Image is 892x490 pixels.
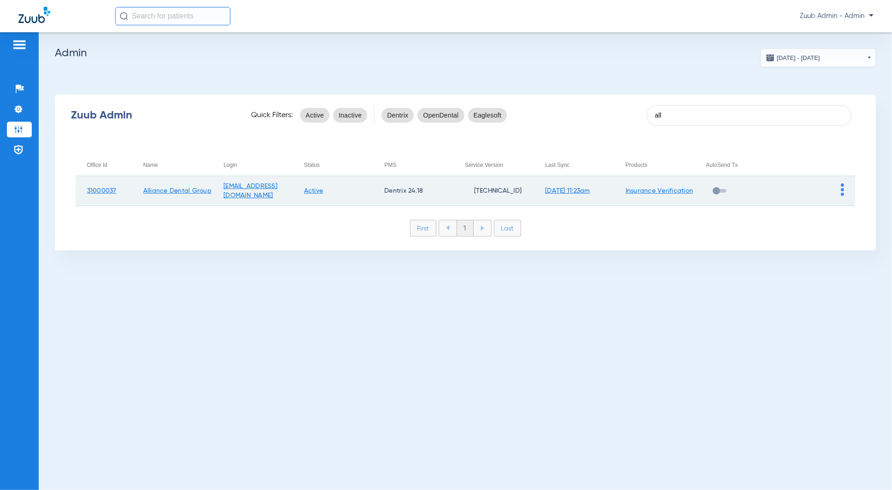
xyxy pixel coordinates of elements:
[545,160,614,170] div: Last Sync
[384,160,396,170] div: PMS
[474,111,502,120] span: Eaglesoft
[646,105,852,126] input: SEARCH office ID, email, name
[841,183,844,196] img: group-dot-blue.svg
[223,183,277,199] a: [EMAIL_ADDRESS][DOMAIN_NAME]
[626,160,647,170] div: Products
[545,160,569,170] div: Last Sync
[251,111,293,120] span: Quick Filters:
[381,106,507,124] mat-chip-listbox: pms-filters
[761,48,876,67] button: [DATE] - [DATE]
[706,160,738,170] div: AutoSend Tx
[120,12,128,20] img: Search Icon
[87,188,117,194] a: 31000037
[305,111,324,120] span: Active
[71,111,235,120] div: Zuub Admin
[626,160,695,170] div: Products
[373,176,453,206] td: Dentrix 24.18
[143,160,158,170] div: Name
[626,188,693,194] a: Insurance Verification
[300,106,367,124] mat-chip-listbox: status-filters
[304,160,320,170] div: Status
[223,160,293,170] div: Login
[766,53,775,62] img: date.svg
[494,220,521,236] li: Last
[143,188,211,194] a: Alliance Dental Group
[304,160,373,170] div: Status
[18,7,50,23] img: Zuub Logo
[87,160,132,170] div: Office Id
[423,111,458,120] span: OpenDental
[481,226,484,230] img: arrow-right-blue.svg
[706,160,775,170] div: AutoSend Tx
[410,220,436,236] li: First
[457,220,474,236] li: 1
[55,48,876,58] h2: Admin
[223,160,237,170] div: Login
[87,160,107,170] div: Office Id
[115,7,230,25] input: Search for patients
[446,225,450,230] img: arrow-left-blue.svg
[384,160,453,170] div: PMS
[339,111,362,120] span: Inactive
[12,39,27,50] img: hamburger-icon
[453,176,534,206] td: [TECHNICAL_ID]
[465,160,534,170] div: Service Version
[800,12,874,21] span: Zuub Admin - Admin
[465,160,503,170] div: Service Version
[304,188,323,194] a: Active
[143,160,212,170] div: Name
[387,111,408,120] span: Dentrix
[545,188,590,194] a: [DATE] 11:23am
